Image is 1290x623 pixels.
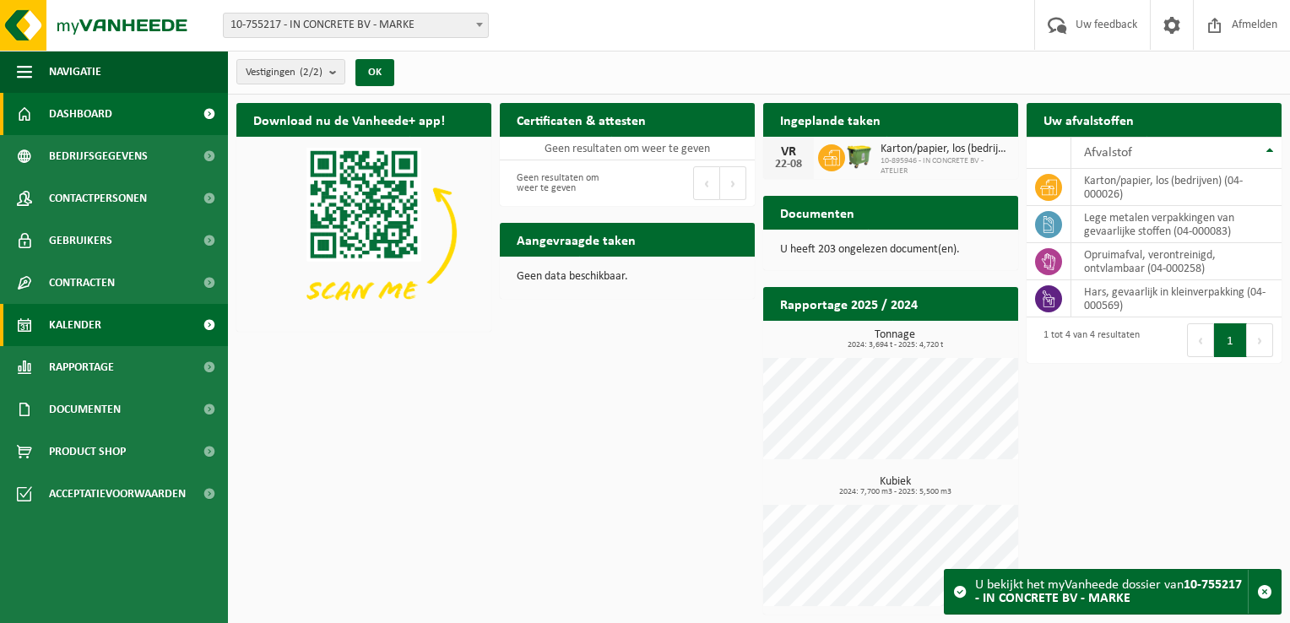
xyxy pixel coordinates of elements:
[49,219,112,262] span: Gebruikers
[1214,323,1247,357] button: 1
[772,341,1018,349] span: 2024: 3,694 t - 2025: 4,720 t
[975,578,1242,605] strong: 10-755217 - IN CONCRETE BV - MARKE
[508,165,619,202] div: Geen resultaten om weer te geven
[1027,103,1151,136] h2: Uw afvalstoffen
[49,177,147,219] span: Contactpersonen
[49,93,112,135] span: Dashboard
[236,137,491,328] img: Download de VHEPlus App
[1247,323,1273,357] button: Next
[49,388,121,431] span: Documenten
[1071,169,1282,206] td: karton/papier, los (bedrijven) (04-000026)
[881,143,1010,156] span: Karton/papier, los (bedrijven)
[975,570,1248,614] div: U bekijkt het myVanheede dossier van
[49,346,114,388] span: Rapportage
[500,103,663,136] h2: Certificaten & attesten
[693,166,720,200] button: Previous
[772,329,1018,349] h3: Tonnage
[720,166,746,200] button: Next
[1187,323,1214,357] button: Previous
[246,60,322,85] span: Vestigingen
[49,431,126,473] span: Product Shop
[49,51,101,93] span: Navigatie
[1084,146,1132,160] span: Afvalstof
[49,304,101,346] span: Kalender
[500,223,653,256] h2: Aangevraagde taken
[236,103,462,136] h2: Download nu de Vanheede+ app!
[763,103,897,136] h2: Ingeplande taken
[355,59,394,86] button: OK
[1071,280,1282,317] td: hars, gevaarlijk in kleinverpakking (04-000569)
[224,14,488,37] span: 10-755217 - IN CONCRETE BV - MARKE
[1035,322,1140,359] div: 1 tot 4 van 4 resultaten
[881,156,1010,176] span: 10-895946 - IN CONCRETE BV - ATELIER
[892,320,1016,354] a: Bekijk rapportage
[763,287,935,320] h2: Rapportage 2025 / 2024
[500,137,755,160] td: Geen resultaten om weer te geven
[300,67,322,78] count: (2/2)
[780,244,1001,256] p: U heeft 203 ongelezen document(en).
[49,473,186,515] span: Acceptatievoorwaarden
[772,488,1018,496] span: 2024: 7,700 m3 - 2025: 5,500 m3
[1071,243,1282,280] td: opruimafval, verontreinigd, ontvlambaar (04-000258)
[1071,206,1282,243] td: lege metalen verpakkingen van gevaarlijke stoffen (04-000083)
[49,135,148,177] span: Bedrijfsgegevens
[772,145,805,159] div: VR
[772,476,1018,496] h3: Kubiek
[845,142,874,171] img: WB-1100-HPE-GN-50
[763,196,871,229] h2: Documenten
[223,13,489,38] span: 10-755217 - IN CONCRETE BV - MARKE
[236,59,345,84] button: Vestigingen(2/2)
[517,271,738,283] p: Geen data beschikbaar.
[772,159,805,171] div: 22-08
[49,262,115,304] span: Contracten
